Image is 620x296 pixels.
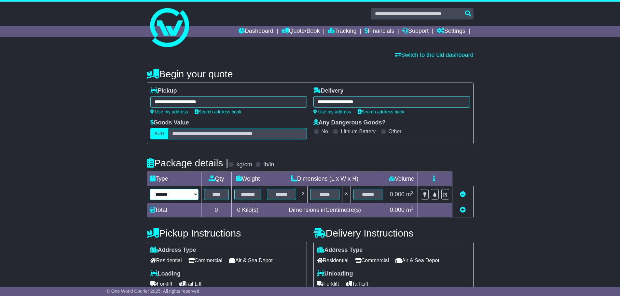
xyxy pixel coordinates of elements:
a: Switch to the old dashboard [395,52,473,58]
label: Delivery [313,87,344,95]
sup: 3 [411,206,414,211]
span: Air & Sea Depot [229,255,273,265]
a: Use my address [313,109,351,114]
span: Forklift [317,279,339,289]
span: Air & Sea Depot [395,255,439,265]
span: 0 [237,207,240,213]
a: Add new item [460,207,466,213]
span: © One World Courier 2025. All rights reserved. [107,289,201,294]
label: Goods Value [150,119,189,126]
label: Unloading [317,270,353,277]
a: Search address book [195,109,241,114]
a: Remove this item [460,191,466,198]
label: Lithium Battery [341,128,376,135]
span: Residential [150,255,182,265]
label: Address Type [150,247,196,254]
label: Any Dangerous Goods? [313,119,386,126]
h4: Delivery Instructions [313,228,474,238]
h4: Package details | [147,158,228,168]
span: 0.000 [390,191,405,198]
span: Tail Lift [179,279,202,289]
h4: Pickup Instructions [147,228,307,238]
span: Tail Lift [346,279,368,289]
span: Residential [317,255,349,265]
td: Volume [385,172,418,186]
label: No [322,128,328,135]
td: Total [147,203,201,217]
span: m [406,191,414,198]
label: Pickup [150,87,177,95]
span: m [406,207,414,213]
a: Tracking [328,26,356,37]
td: Weight [231,172,264,186]
span: Forklift [150,279,172,289]
td: Dimensions in Centimetre(s) [264,203,385,217]
span: Commercial [355,255,389,265]
td: x [342,186,351,203]
label: Address Type [317,247,363,254]
a: Support [402,26,429,37]
a: Quote/Book [281,26,320,37]
td: Type [147,172,201,186]
td: Qty [201,172,231,186]
a: Use my address [150,109,188,114]
label: Other [389,128,402,135]
label: Loading [150,270,181,277]
td: Kilo(s) [231,203,264,217]
label: AUD [150,128,169,139]
label: kg/cm [236,161,252,168]
a: Search address book [358,109,405,114]
span: Commercial [188,255,222,265]
span: 0.000 [390,207,405,213]
td: x [299,186,308,203]
td: 0 [201,203,231,217]
a: Dashboard [239,26,273,37]
h4: Begin your quote [147,69,474,79]
td: Dimensions (L x W x H) [264,172,385,186]
a: Financials [365,26,394,37]
sup: 3 [411,190,414,195]
label: lb/in [263,161,274,168]
a: Settings [437,26,465,37]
